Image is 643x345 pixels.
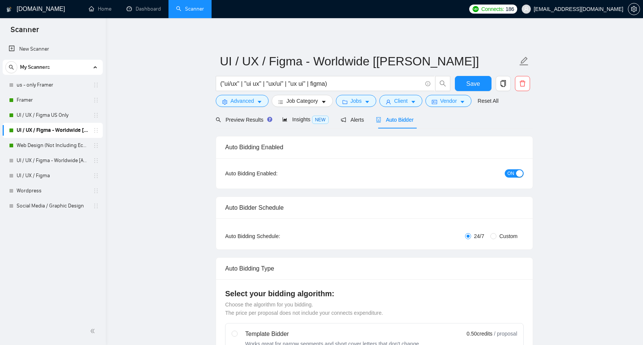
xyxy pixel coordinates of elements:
span: caret-down [460,99,465,105]
span: holder [93,142,99,149]
span: holder [93,82,99,88]
span: NEW [312,116,329,124]
span: edit [519,56,529,66]
span: search [6,65,17,70]
span: user [524,6,529,12]
span: delete [515,80,530,87]
a: UI / UX / Figma [17,168,88,183]
button: userClientcaret-down [379,95,422,107]
span: / proposal [494,330,517,337]
span: ON [507,169,514,178]
span: Alerts [341,117,364,123]
span: search [216,117,221,122]
button: barsJob Categorycaret-down [272,95,332,107]
span: holder [93,127,99,133]
span: notification [341,117,346,122]
span: holder [93,188,99,194]
a: UI / UX / Figma US Only [17,108,88,123]
span: Insights [282,116,328,122]
a: us - only Framer [17,77,88,93]
span: double-left [90,327,97,335]
a: dashboardDashboard [127,6,161,12]
span: caret-down [257,99,262,105]
span: 186 [505,5,514,13]
input: Scanner name... [220,52,518,71]
span: setting [222,99,227,105]
a: New Scanner [9,42,97,57]
a: UI / UX / Figma - Worldwide [[PERSON_NAME]] [17,123,88,138]
div: Auto Bidding Enabled: [225,169,325,178]
button: copy [496,76,511,91]
div: Auto Bidding Type [225,258,524,279]
div: Auto Bidder Schedule [225,197,524,218]
button: setting [628,3,640,15]
img: logo [6,3,12,15]
span: Advanced [230,97,254,105]
span: copy [496,80,510,87]
a: Reset All [478,97,498,105]
span: caret-down [365,99,370,105]
span: robot [376,117,381,122]
button: search [435,76,450,91]
a: Social Media / Graphic Design [17,198,88,213]
a: Web Design (Not Including Ecommerce / Shopify) [17,138,88,153]
span: Save [466,79,480,88]
button: delete [515,76,530,91]
span: holder [93,158,99,164]
span: Scanner [5,24,45,40]
div: Template Bidder [245,330,420,339]
li: My Scanners [3,60,103,213]
span: Custom [496,232,521,240]
input: Search Freelance Jobs... [220,79,422,88]
button: search [5,61,17,73]
span: area-chart [282,117,287,122]
span: holder [93,203,99,209]
span: info-circle [425,81,430,86]
button: settingAdvancedcaret-down [216,95,269,107]
span: holder [93,112,99,118]
span: Connects: [481,5,504,13]
span: Vendor [440,97,457,105]
span: caret-down [321,99,326,105]
span: 24/7 [471,232,487,240]
button: folderJobscaret-down [336,95,377,107]
div: Tooltip anchor [266,116,273,123]
button: Save [455,76,492,91]
span: Jobs [351,97,362,105]
span: Auto Bidder [376,117,413,123]
span: folder [342,99,348,105]
span: idcard [432,99,437,105]
a: UI / UX / Figma - Worldwide [Anya] [17,153,88,168]
li: New Scanner [3,42,103,57]
span: bars [278,99,283,105]
span: user [386,99,391,105]
span: holder [93,173,99,179]
iframe: Intercom live chat [617,319,635,337]
a: Framer [17,93,88,108]
span: caret-down [411,99,416,105]
span: 0.50 credits [467,330,492,338]
a: homeHome [89,6,111,12]
a: searchScanner [176,6,204,12]
span: holder [93,97,99,103]
div: Auto Bidding Schedule: [225,232,325,240]
img: upwork-logo.png [473,6,479,12]
span: Job Category [286,97,318,105]
span: Preview Results [216,117,270,123]
span: search [436,80,450,87]
h4: Select your bidding algorithm: [225,288,524,299]
span: Choose the algorithm for you bidding. The price per proposal does not include your connects expen... [225,302,383,316]
span: My Scanners [20,60,50,75]
a: setting [628,6,640,12]
button: idcardVendorcaret-down [425,95,471,107]
span: Client [394,97,408,105]
div: Auto Bidding Enabled [225,136,524,158]
a: Wordpress [17,183,88,198]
